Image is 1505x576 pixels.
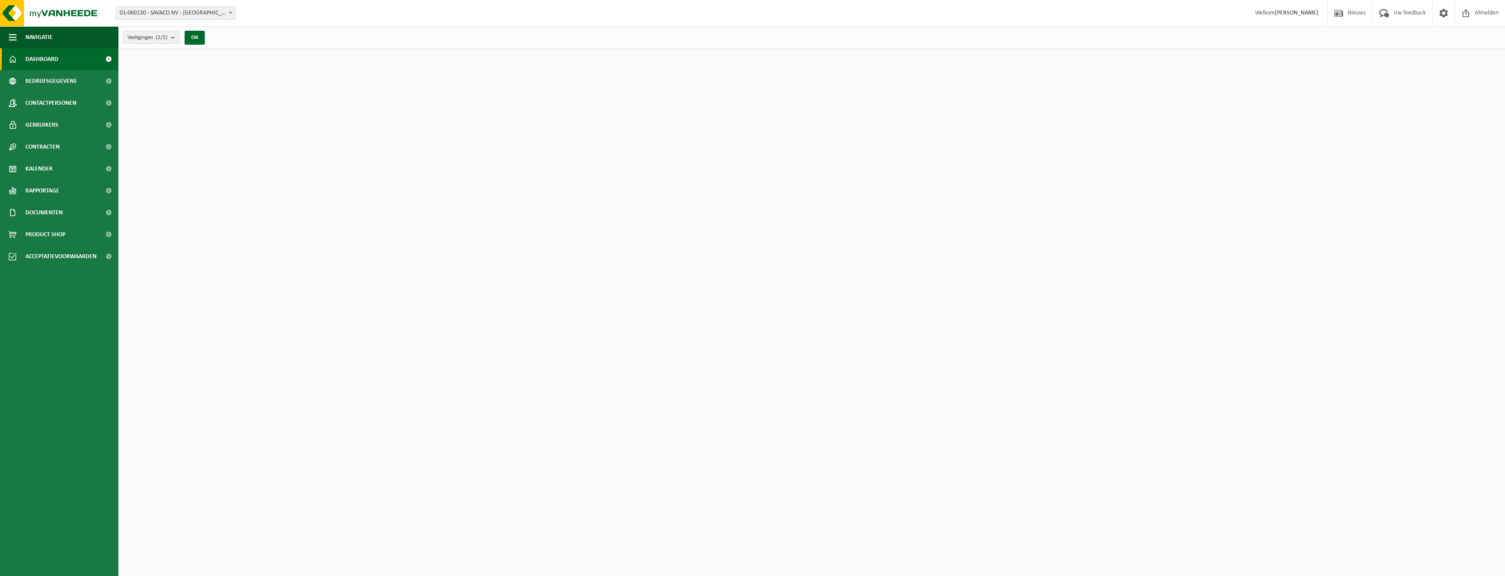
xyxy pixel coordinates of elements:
[116,7,235,19] span: 01-060130 - SAVACO NV - KORTRIJK
[25,202,63,224] span: Documenten
[25,70,77,92] span: Bedrijfsgegevens
[128,31,168,44] span: Vestigingen
[25,158,53,180] span: Kalender
[25,180,59,202] span: Rapportage
[25,245,96,267] span: Acceptatievoorwaarden
[1275,10,1319,16] strong: [PERSON_NAME]
[25,48,58,70] span: Dashboard
[156,35,168,40] count: (2/2)
[185,31,205,45] button: OK
[116,7,235,20] span: 01-060130 - SAVACO NV - KORTRIJK
[25,224,65,245] span: Product Shop
[25,92,76,114] span: Contactpersonen
[25,26,53,48] span: Navigatie
[25,114,58,136] span: Gebruikers
[25,136,60,158] span: Contracten
[123,31,179,44] button: Vestigingen(2/2)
